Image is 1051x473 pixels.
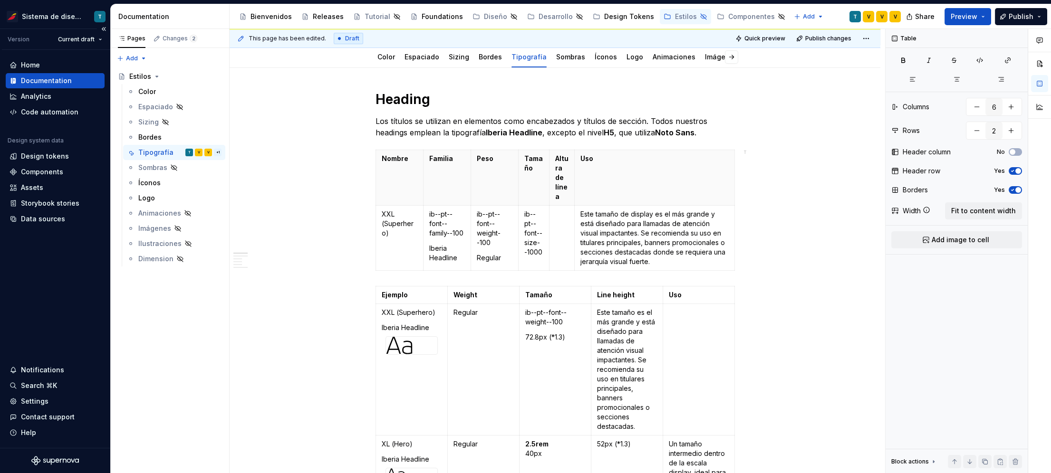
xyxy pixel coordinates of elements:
button: Notifications [6,362,105,378]
div: T [743,149,747,156]
a: Releases [298,9,347,24]
p: Altura de línea [555,154,569,201]
a: Bienvenidos [235,9,296,24]
div: Tipografía [508,47,550,66]
div: Bordes [475,47,506,66]
button: Contact support [6,409,105,425]
a: Documentation [6,73,105,88]
button: Preview [945,8,991,25]
a: Íconos [595,53,617,61]
div: Sombras [138,163,167,172]
p: 52px (*1.3) [597,439,657,449]
a: Tutorial [349,9,405,24]
span: Add [126,55,138,62]
a: Estilos [660,9,711,24]
p: Los títulos se utilizan en elementos como encabezados y títulos de sección. Todos nuestros headin... [376,115,735,138]
div: Espaciado [138,102,173,112]
div: + 1 [214,149,222,156]
a: Tipografía [511,53,547,61]
div: Color [374,47,399,66]
div: Contact support [21,412,75,422]
a: Design tokens [6,149,105,164]
h1: Heading [376,91,735,108]
div: Logo [623,47,647,66]
div: Componentes [728,12,775,21]
div: Animaciones [649,47,699,66]
div: Home [21,60,40,70]
a: Sombras [123,160,225,175]
a: Foundations [406,9,467,24]
button: Quick preview [733,32,790,45]
div: Sistema de diseño Iberia [22,12,83,21]
svg: Supernova Logo [31,456,79,465]
img: 55604660-494d-44a9-beb2-692398e9940a.png [7,11,18,22]
div: Releases [313,12,344,21]
div: Estilos [129,72,151,81]
p: 72.8px (*1.3) [525,332,585,342]
button: Help [6,425,105,440]
div: V [867,13,870,20]
div: Sizing [138,117,159,127]
div: Dimension [138,254,174,264]
div: V [880,13,884,20]
div: Color [138,87,156,96]
a: Settings [6,394,105,409]
a: Sizing [449,53,469,61]
strong: Weight [453,291,477,299]
div: Documentation [21,76,72,85]
span: Add image to cell [932,235,989,245]
a: Components [6,164,105,180]
div: Sombras [552,47,589,66]
label: Yes [994,186,1005,194]
div: Page tree [235,7,789,26]
span: 2 [190,35,197,42]
a: Imágenes [705,53,738,61]
a: Color [123,84,225,99]
span: Draft [345,35,359,42]
button: Fit to content width [945,202,1022,219]
p: 40px [525,439,585,458]
a: Code automation [6,104,105,120]
a: Assets [6,180,105,195]
div: Borders [903,185,928,195]
a: Espaciado [123,99,225,114]
strong: Ejemplo [382,291,408,299]
p: Regular [453,439,513,449]
div: Settings [21,397,48,406]
button: Publish [995,8,1047,25]
a: Storybook stories [6,196,105,211]
a: Design Tokens [589,9,658,24]
strong: Peso [477,154,493,162]
a: Analytics [6,89,105,104]
p: ib--pt--font--weight--100 [477,209,512,247]
div: Diseño [484,12,507,21]
div: V [207,148,210,157]
p: XXL (Superhero) [382,308,442,317]
div: Logo [138,193,155,203]
div: Width [903,206,921,216]
div: Ilustraciones [138,239,182,248]
span: This page has been edited. [249,35,326,42]
div: Animaciones [138,208,181,218]
div: Sizing [445,47,473,66]
p: XL (Hero) [382,439,442,449]
a: Logo [123,190,225,206]
a: Sombras [556,53,585,61]
div: Tipografía [138,148,174,157]
strong: H5 [604,128,614,137]
button: Collapse sidebar [97,22,110,36]
button: Add [114,52,150,65]
p: Nombre [382,154,417,163]
a: Dimension [123,251,225,266]
p: Iberia Headline [429,244,465,263]
div: V [894,13,897,20]
a: Imágenes [123,221,225,236]
a: Home [6,57,105,73]
p: Iberia Headline [382,454,442,464]
div: Components [21,167,63,177]
a: TipografíaTVV+1 [123,145,225,160]
a: Componentes [713,9,789,24]
div: Header row [903,166,940,176]
div: Bienvenidos [251,12,292,21]
div: Header column [903,147,951,157]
